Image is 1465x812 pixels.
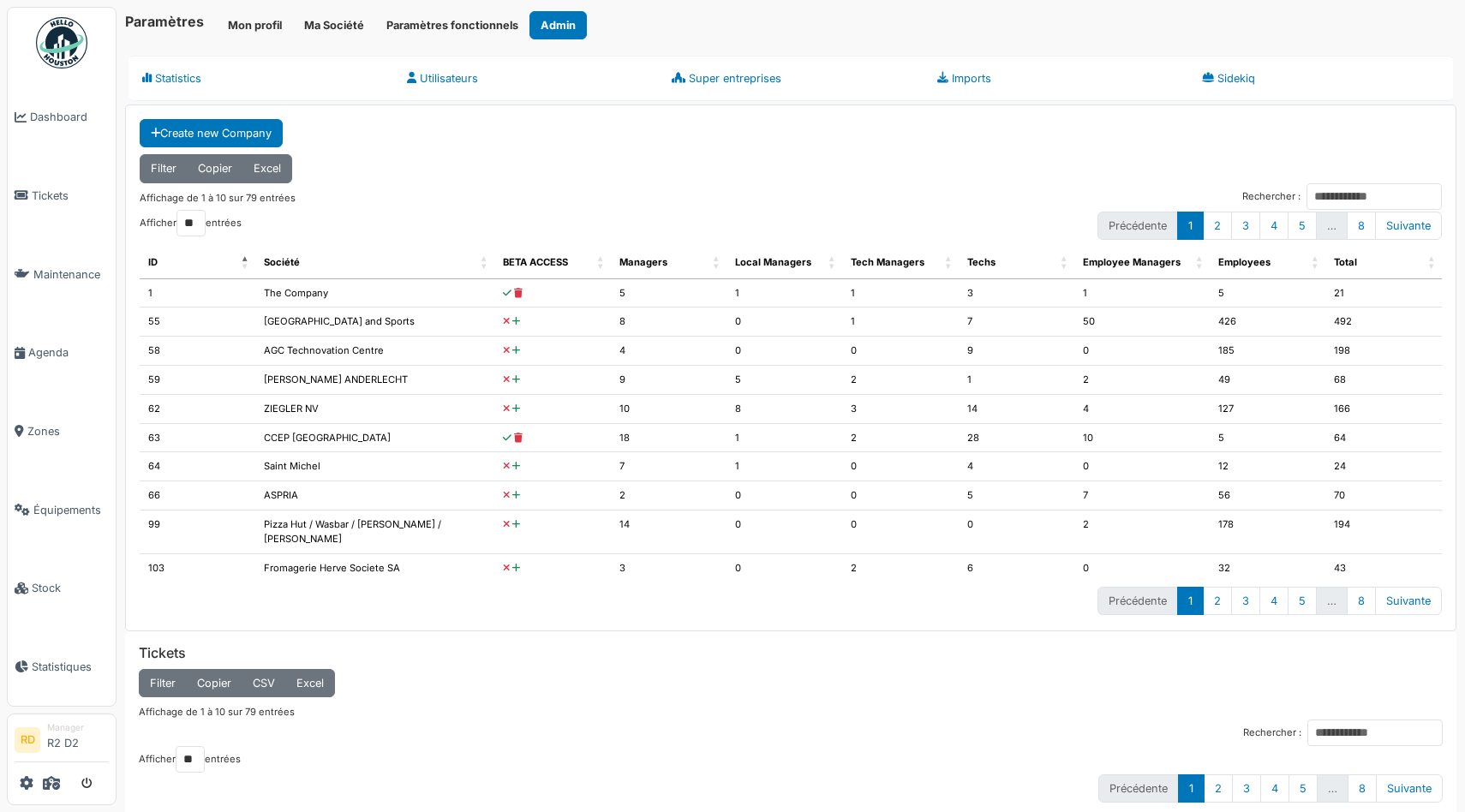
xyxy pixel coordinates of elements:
[1210,424,1325,453] td: 5
[1203,212,1232,240] a: 2
[150,677,176,690] span: Filter
[842,307,958,337] td: 1
[140,183,296,210] div: Affichage de 1 à 10 sur 79 entrées
[255,554,494,582] td: Fromagerie Herve Societe SA
[1218,256,1271,268] span: translation missing: fr.user.employees
[296,677,324,690] span: Excel
[8,313,116,392] a: Agenda
[1210,510,1325,554] td: 178
[842,247,958,279] th: Tech Managers : activer pour trier la colonne par ordre croissant
[494,247,610,279] th: BETA ACCESS : activer pour trier la colonne par ordre croissant
[611,366,727,395] td: 9
[140,554,255,582] td: 103
[611,452,727,481] td: 7
[959,366,1074,395] td: 1
[140,247,255,279] th: ID : activer pour trier la colonne par ordre décroissant
[285,669,335,697] button: Excel
[1347,587,1376,615] a: 8
[1074,395,1210,424] td: 4
[727,307,842,337] td: 0
[1288,212,1317,240] a: 5
[959,337,1074,366] td: 9
[140,481,255,510] td: 66
[255,279,494,308] td: The Company
[1307,183,1442,210] input: Rechercher :
[217,11,293,39] a: Mon profil
[187,154,243,182] button: Copier
[255,395,494,424] td: ZIEGLER NV
[33,266,109,283] span: Maintenance
[658,56,923,101] a: Super entreprises
[140,337,255,366] td: 58
[1259,587,1289,615] a: 4
[186,669,242,697] button: Copier
[140,210,242,236] label: Afficher entrées
[375,11,529,39] a: Paramètres fonctionnels
[139,697,1443,719] div: Affichage de 1 à 10 sur 79 entrées
[1074,554,1210,582] td: 0
[176,210,206,236] select: Afficherentrées
[33,502,109,518] span: Équipements
[1231,212,1260,240] a: 3
[959,279,1074,308] td: 3
[140,366,255,395] td: 59
[1178,774,1205,803] a: 1
[1074,424,1210,453] td: 10
[727,481,842,510] td: 0
[1325,247,1442,279] th: Total : activer pour trier la colonne par ordre croissant
[1375,212,1442,240] a: Suivante
[1188,56,1453,101] a: Sidekiq
[611,307,727,337] td: 8
[924,56,1188,101] a: Imports
[611,481,727,510] td: 2
[140,279,255,308] td: 1
[255,510,494,554] td: Pizza Hut / Wasbar / [PERSON_NAME] / [PERSON_NAME]
[36,17,87,69] img: Badge_color-CXgf-gQk.svg
[32,188,109,204] span: Tickets
[1325,554,1442,582] td: 43
[1210,554,1325,582] td: 32
[1210,337,1325,366] td: 185
[851,256,924,268] span: translation missing: fr.user.tech_managers
[959,247,1074,279] th: Techs : activer pour trier la colonne par ordre croissant
[611,510,727,554] td: 14
[1083,256,1181,268] span: translation missing: fr.user.employee_managers
[1325,510,1442,554] td: 194
[611,247,727,279] th: Managers : activer pour trier la colonne par ordre croissant
[842,481,958,510] td: 0
[8,392,116,471] a: Zones
[8,78,116,157] a: Dashboard
[1210,481,1325,510] td: 56
[1210,395,1325,424] td: 127
[1074,510,1210,554] td: 2
[1260,774,1289,803] a: 4
[1231,587,1260,615] a: 3
[8,549,116,628] a: Stock
[727,279,842,308] td: 1
[140,424,255,453] td: 63
[139,669,187,697] button: Filter
[140,452,255,481] td: 64
[619,256,667,268] span: translation missing: fr.user.managers
[1203,587,1232,615] a: 2
[735,256,811,268] span: translation missing: fr.user.local_managers
[529,11,587,39] button: Admin
[1325,337,1442,366] td: 198
[1325,424,1442,453] td: 64
[727,554,842,582] td: 0
[727,337,842,366] td: 0
[140,510,255,554] td: 99
[293,11,375,39] button: Ma Société
[1325,307,1442,337] td: 492
[967,256,996,268] span: translation missing: fr.user.techs
[959,510,1074,554] td: 0
[1288,587,1317,615] a: 5
[1210,247,1325,279] th: Employees : activer pour trier la colonne par ordre croissant
[47,721,109,758] li: R2 D2
[198,162,232,175] span: Copier
[611,337,727,366] td: 4
[15,721,109,762] a: RD ManagerR2 D2
[253,677,275,690] span: CSV
[151,162,176,175] span: Filter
